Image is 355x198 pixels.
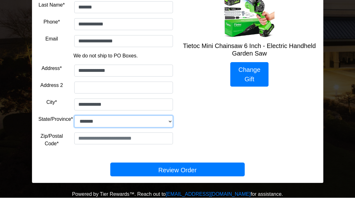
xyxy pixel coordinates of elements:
[46,99,57,106] label: City*
[166,192,251,197] a: [EMAIL_ADDRESS][DOMAIN_NAME]
[40,82,63,89] label: Address 2
[39,116,73,123] label: State/Province*
[39,133,65,148] label: Zip/Postal Code*
[72,192,283,197] span: Powered by Tier Rewards™. Reach out to for assistance.
[182,42,317,57] h5: Tietoc Mini Chainsaw 6 Inch - Electric Handheld Garden Saw
[45,35,58,43] label: Email
[230,62,269,87] a: Change Gift
[44,19,60,26] label: Phone*
[43,52,168,60] p: We do not ship to PO Boxes.
[110,163,245,177] button: Review Order
[39,2,65,9] label: Last Name*
[41,65,62,72] label: Address*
